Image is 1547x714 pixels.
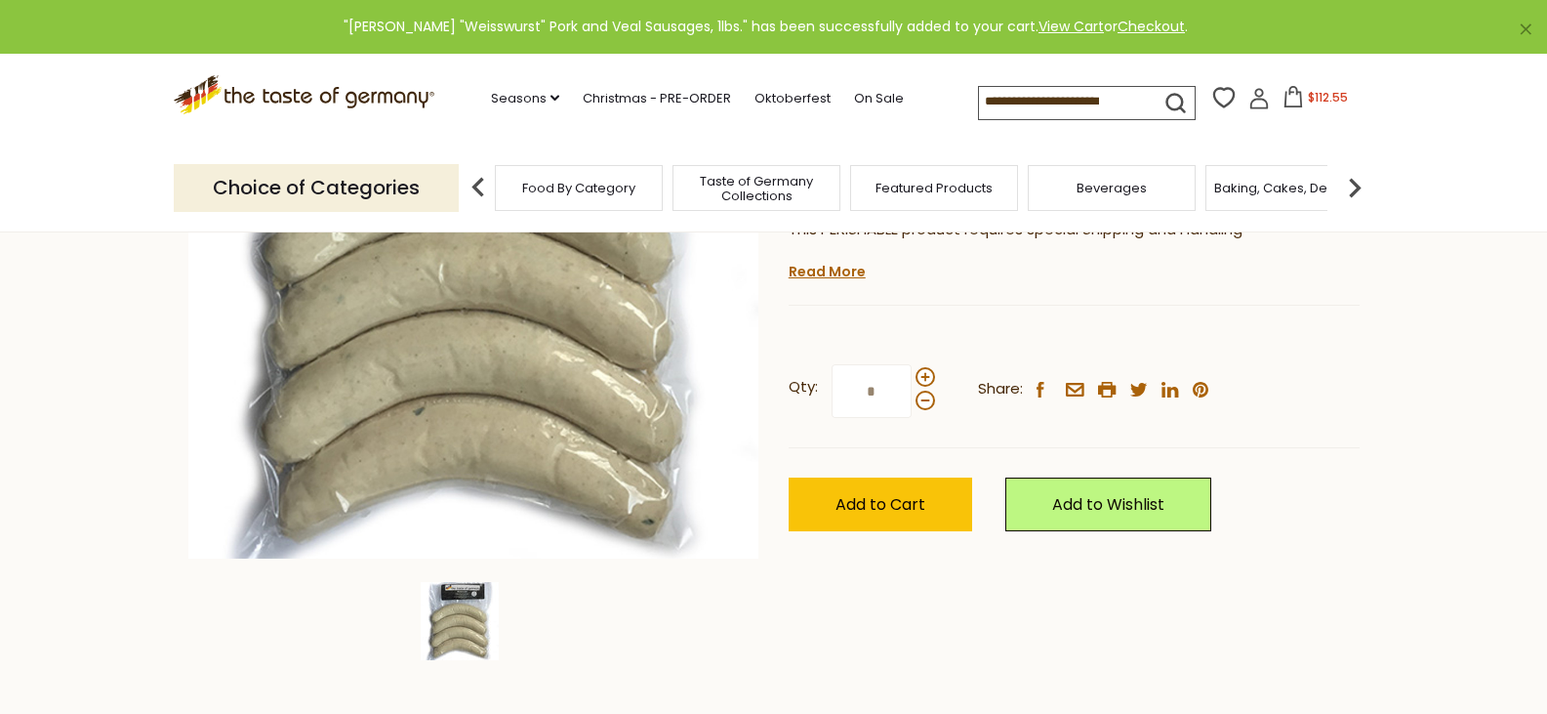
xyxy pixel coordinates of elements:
img: next arrow [1335,168,1374,207]
a: × [1520,23,1531,35]
a: View Cart [1038,17,1104,36]
button: Add to Cart [789,478,972,531]
p: Choice of Categories [174,164,459,212]
span: Add to Cart [835,493,925,516]
a: On Sale [854,88,904,109]
a: Christmas - PRE-ORDER [583,88,731,109]
a: Food By Category [522,181,635,195]
a: Baking, Cakes, Desserts [1214,181,1365,195]
a: Oktoberfest [754,88,831,109]
a: Featured Products [875,181,993,195]
button: $112.55 [1274,86,1357,115]
a: Read More [789,262,866,281]
strong: Qty: [789,375,818,399]
a: Seasons [491,88,559,109]
a: Beverages [1077,181,1147,195]
div: "[PERSON_NAME] "Weisswurst" Pork and Veal Sausages, 1lbs." has been successfully added to your ca... [16,16,1516,38]
a: Checkout [1118,17,1185,36]
span: $112.55 [1308,89,1348,105]
input: Qty: [832,364,912,418]
a: Taste of Germany Collections [678,174,835,203]
img: Binkert's "Weisswurst" Pork and Veal Sausages, 1lbs. [421,582,499,660]
span: Share: [978,377,1023,401]
img: previous arrow [459,168,498,207]
li: We will ship this product in heat-protective packaging and ice. [807,257,1360,281]
a: Add to Wishlist [1005,478,1211,531]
